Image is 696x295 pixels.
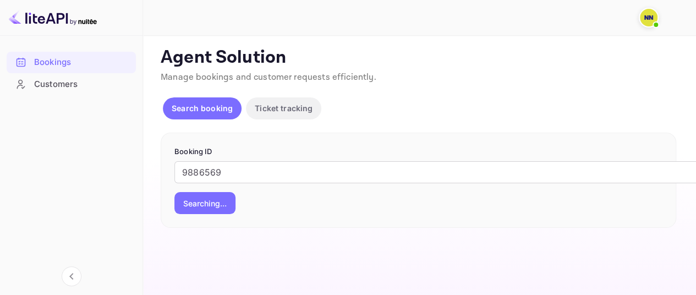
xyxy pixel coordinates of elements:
button: Searching... [174,192,235,214]
div: Bookings [34,56,130,69]
div: Bookings [7,52,136,73]
p: Agent Solution [161,47,676,69]
span: Manage bookings and customer requests efficiently. [161,72,376,83]
p: Search booking [172,102,233,114]
a: Bookings [7,52,136,72]
button: Collapse navigation [62,266,81,286]
a: Customers [7,74,136,94]
div: Customers [7,74,136,95]
div: Customers [34,78,130,91]
p: Booking ID [174,146,662,157]
img: N/A N/A [640,9,657,26]
p: Ticket tracking [255,102,313,114]
img: LiteAPI logo [9,9,97,26]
